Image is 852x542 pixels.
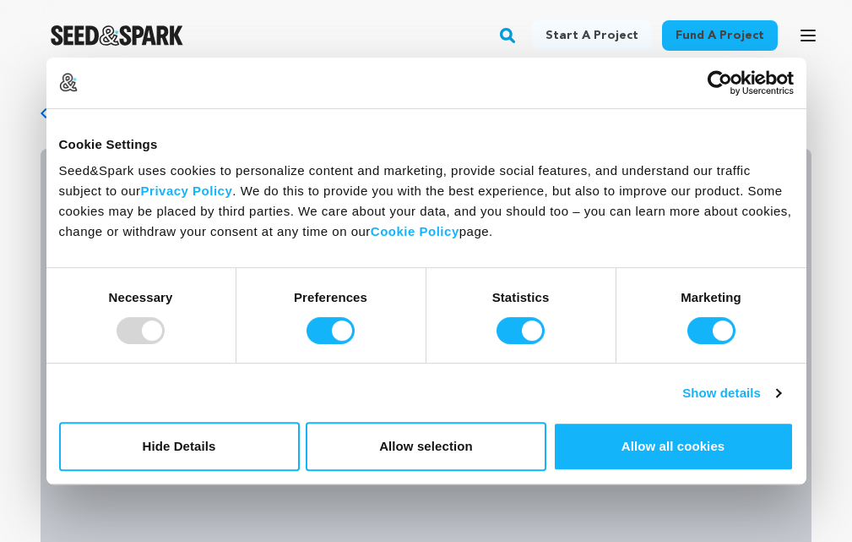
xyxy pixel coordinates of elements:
strong: Statistics [492,290,550,304]
a: Usercentrics Cookiebot - opens in a new window [646,70,794,96]
button: Allow all cookies [553,422,794,471]
img: Seed&Spark Logo Dark Mode [51,25,183,46]
img: logo [59,73,78,91]
div: Breadcrumb [41,105,811,122]
strong: Necessary [109,290,173,304]
a: Privacy Policy [141,183,233,198]
button: Hide Details [59,422,300,471]
a: Show details [682,383,780,403]
a: Fund a project [662,20,778,51]
button: Allow selection [306,422,546,471]
a: Seed&Spark Homepage [51,25,183,46]
div: Cookie Settings [59,134,794,155]
a: Cookie Policy [371,224,459,238]
div: Seed&Spark uses cookies to personalize content and marketing, provide social features, and unders... [59,161,794,242]
strong: Preferences [294,290,367,304]
strong: Marketing [681,290,741,304]
a: Start a project [532,20,652,51]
